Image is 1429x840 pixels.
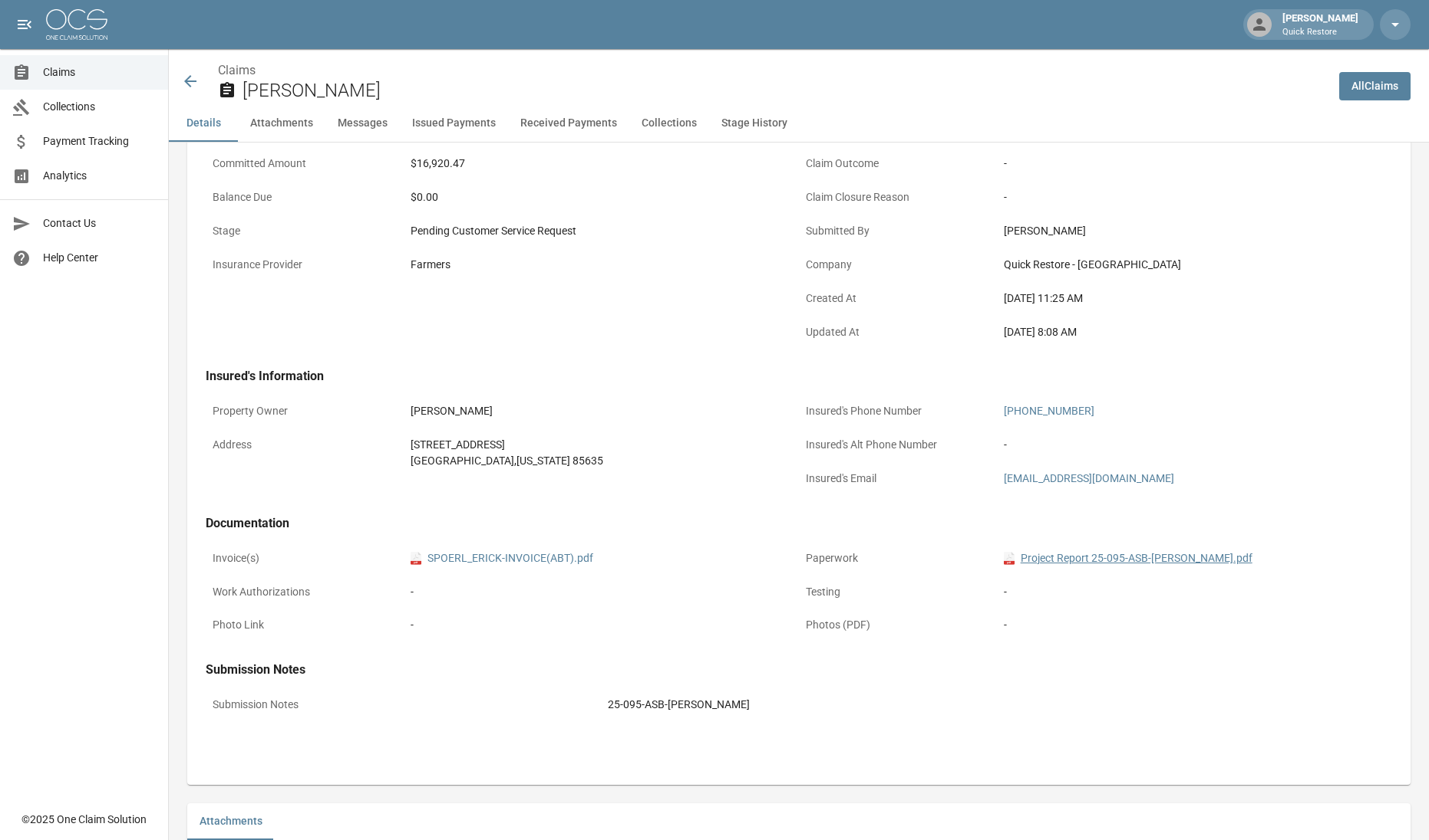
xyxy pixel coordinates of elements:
[411,257,792,273] div: Farmers
[411,550,593,566] a: pdfSPOERL_ERICK-INVOICE(ABT).pdf
[1339,72,1411,100] a: AllClaims
[1004,617,1385,633] div: -
[1004,437,1385,453] div: -
[1004,584,1385,600] div: -
[206,662,1392,678] h4: Submission Notes
[1004,290,1385,307] div: [DATE] 11:25 AM
[46,9,107,40] img: ocs-logo-white-transparent.png
[799,317,997,347] p: Updated At
[1004,324,1385,340] div: [DATE] 8:08 AM
[206,216,404,246] p: Stage
[1004,156,1385,172] div: -
[411,156,792,172] div: $16,920.47
[43,99,156,115] span: Collections
[206,577,404,607] p: Work Authorizations
[411,223,792,239] div: Pending Customer Service Request
[411,453,792,469] div: [GEOGRAPHIC_DATA] , [US_STATE] 85635
[206,610,404,640] p: Photo Link
[1004,472,1174,484] a: [EMAIL_ADDRESS][DOMAIN_NAME]
[799,610,997,640] p: Photos (PDF)
[218,61,1327,80] nav: breadcrumb
[1004,405,1094,417] a: [PHONE_NUMBER]
[187,803,275,840] button: Attachments
[411,403,792,419] div: [PERSON_NAME]
[1004,189,1385,205] div: -
[799,250,997,280] p: Company
[169,105,238,142] button: Details
[799,577,997,607] p: Testing
[43,133,156,149] span: Payment Tracking
[1004,550,1252,566] a: pdfProject Report 25-095-ASB-[PERSON_NAME].pdf
[608,697,1385,713] div: 25-095-ASB-[PERSON_NAME]
[1282,26,1358,39] p: Quick Restore
[187,803,1411,840] div: related-list tabs
[206,543,404,573] p: Invoice(s)
[43,64,156,80] span: Claims
[169,105,1429,142] div: anchor tabs
[1004,223,1385,239] div: [PERSON_NAME]
[243,80,1327,102] h2: [PERSON_NAME]
[206,396,404,426] p: Property Owner
[43,250,156,266] span: Help Center
[206,430,404,460] p: Address
[411,437,792,453] div: [STREET_ADDRESS]
[206,369,1392,384] h4: Insured's Information
[799,543,997,573] p: Paperwork
[629,105,709,142] button: Collections
[799,430,997,460] p: Insured's Alt Phone Number
[411,617,792,633] div: -
[206,182,404,212] p: Balance Due
[206,516,1392,531] h4: Documentation
[411,584,792,600] div: -
[238,105,325,142] button: Attachments
[799,182,997,212] p: Claim Closure Reason
[799,464,997,494] p: Insured's Email
[325,105,400,142] button: Messages
[206,690,601,720] p: Submission Notes
[206,250,404,280] p: Insurance Provider
[799,396,997,426] p: Insured's Phone Number
[218,63,256,77] a: Claims
[400,105,508,142] button: Issued Payments
[21,812,147,827] div: © 2025 One Claim Solution
[411,189,792,205] div: $0.00
[1004,257,1385,273] div: Quick Restore - [GEOGRAPHIC_DATA]
[799,284,997,313] p: Created At
[206,149,404,179] p: Committed Amount
[508,105,629,142] button: Received Payments
[43,215,156,231] span: Contact Us
[43,168,156,184] span: Analytics
[1276,11,1365,38] div: [PERSON_NAME]
[799,149,997,179] p: Claim Outcome
[709,105,800,142] button: Stage History
[799,216,997,246] p: Submitted By
[9,9,40,40] button: open drawer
